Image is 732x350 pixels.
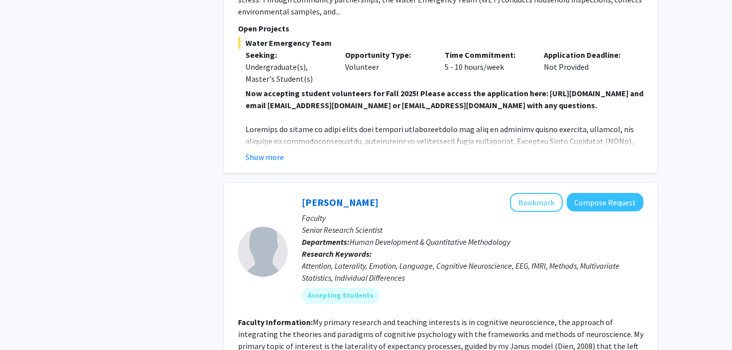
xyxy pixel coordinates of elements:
[7,305,42,343] iframe: Chat
[338,49,437,85] div: Volunteer
[510,193,563,212] button: Add Joseph Dien to Bookmarks
[544,49,628,61] p: Application Deadline:
[245,61,330,85] div: Undergraduate(s), Master's Student(s)
[302,260,643,284] div: Attention, Laterality, Emotion, Language, Cognitive Neuroscience, EEG, fMRI, Methods, Multivariat...
[238,37,643,49] span: Water Emergency Team
[567,193,643,211] button: Compose Request to Joseph Dien
[245,49,330,61] p: Seeking:
[245,88,643,110] strong: Now accepting student volunteers for Fall 2025! Please access the application here: [URL][DOMAIN_...
[345,49,430,61] p: Opportunity Type:
[302,249,372,259] b: Research Keywords:
[445,49,529,61] p: Time Commitment:
[350,237,510,247] span: Human Development & Quantitative Methodology
[302,288,379,304] mat-chip: Accepting Students
[238,317,313,327] b: Faculty Information:
[302,224,643,236] p: Senior Research Scientist
[437,49,537,85] div: 5 - 10 hours/week
[302,237,350,247] b: Departments:
[238,22,643,34] p: Open Projects
[536,49,636,85] div: Not Provided
[302,196,378,208] a: [PERSON_NAME]
[245,151,284,163] button: Show more
[302,212,643,224] p: Faculty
